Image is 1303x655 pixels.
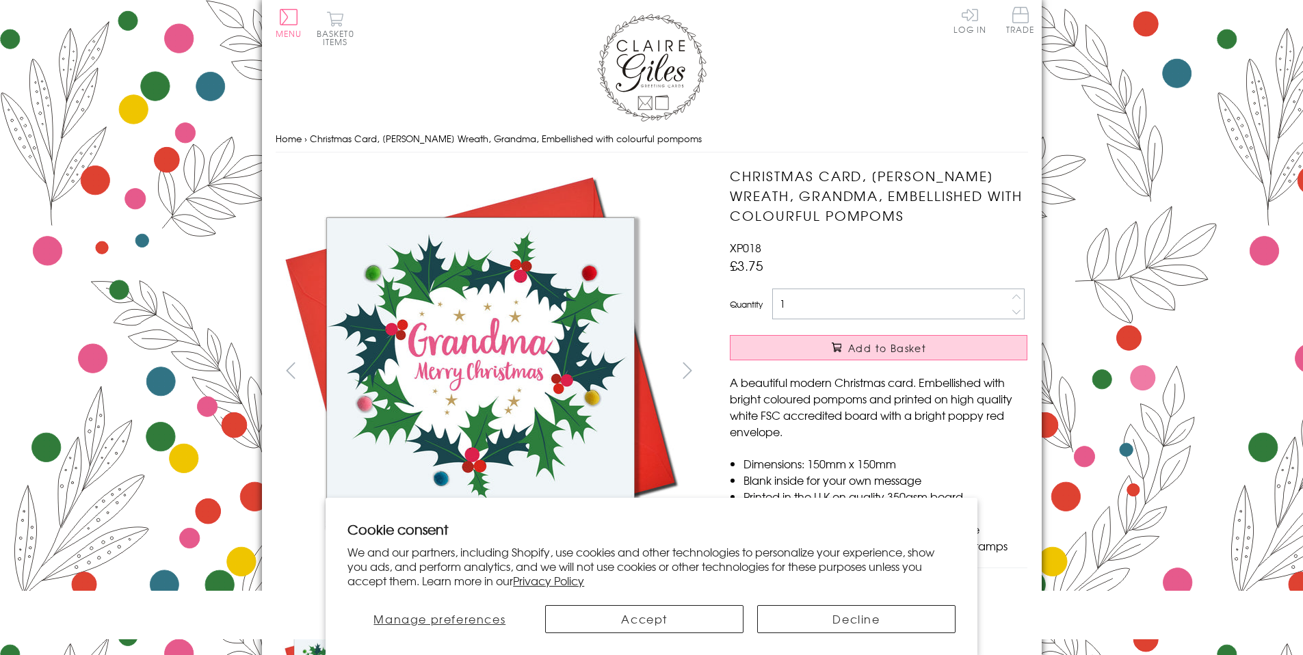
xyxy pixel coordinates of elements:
[310,132,702,145] span: Christmas Card, [PERSON_NAME] Wreath, Grandma, Embellished with colourful pompoms
[545,605,743,633] button: Accept
[953,7,986,34] a: Log In
[304,132,307,145] span: ›
[743,472,1027,488] li: Blank inside for your own message
[373,611,505,627] span: Manage preferences
[672,355,702,386] button: next
[275,166,685,576] img: Christmas Card, Holly Wreath, Grandma, Embellished with colourful pompoms
[276,27,302,40] span: Menu
[730,256,763,275] span: £3.75
[730,166,1027,225] h1: Christmas Card, [PERSON_NAME] Wreath, Grandma, Embellished with colourful pompoms
[702,166,1113,576] img: Christmas Card, Holly Wreath, Grandma, Embellished with colourful pompoms
[1006,7,1035,36] a: Trade
[597,14,707,122] img: Claire Giles Greetings Cards
[276,9,302,38] button: Menu
[743,455,1027,472] li: Dimensions: 150mm x 150mm
[347,605,531,633] button: Manage preferences
[323,27,354,48] span: 0 items
[513,572,584,589] a: Privacy Policy
[1006,7,1035,34] span: Trade
[730,335,1027,360] button: Add to Basket
[347,520,956,539] h2: Cookie consent
[730,374,1027,440] p: A beautiful modern Christmas card. Embellished with bright coloured pompoms and printed on high q...
[743,488,1027,505] li: Printed in the U.K on quality 350gsm board
[276,355,306,386] button: prev
[848,341,926,355] span: Add to Basket
[730,239,761,256] span: XP018
[347,545,956,587] p: We and our partners, including Shopify, use cookies and other technologies to personalize your ex...
[317,11,354,46] button: Basket0 items
[730,298,763,310] label: Quantity
[757,605,956,633] button: Decline
[276,132,302,145] a: Home
[276,125,1028,153] nav: breadcrumbs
